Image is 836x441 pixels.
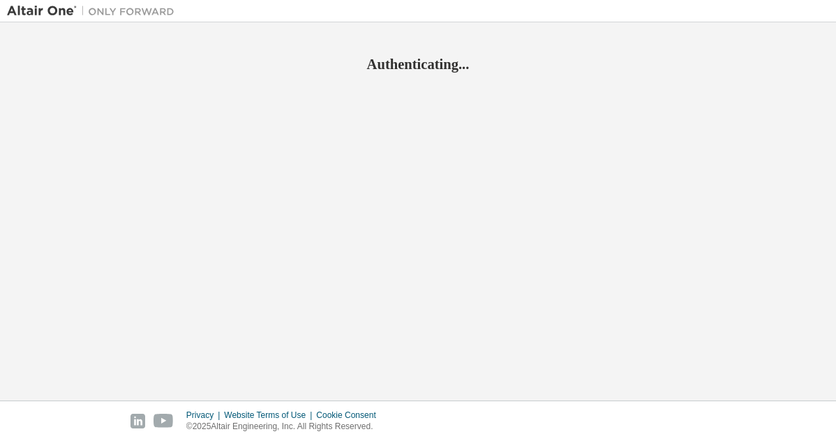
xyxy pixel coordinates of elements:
div: Privacy [186,410,224,421]
div: Cookie Consent [316,410,384,421]
h2: Authenticating... [7,55,829,73]
img: linkedin.svg [130,414,145,428]
img: youtube.svg [154,414,174,428]
p: © 2025 Altair Engineering, Inc. All Rights Reserved. [186,421,385,433]
img: Altair One [7,4,181,18]
div: Website Terms of Use [224,410,316,421]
